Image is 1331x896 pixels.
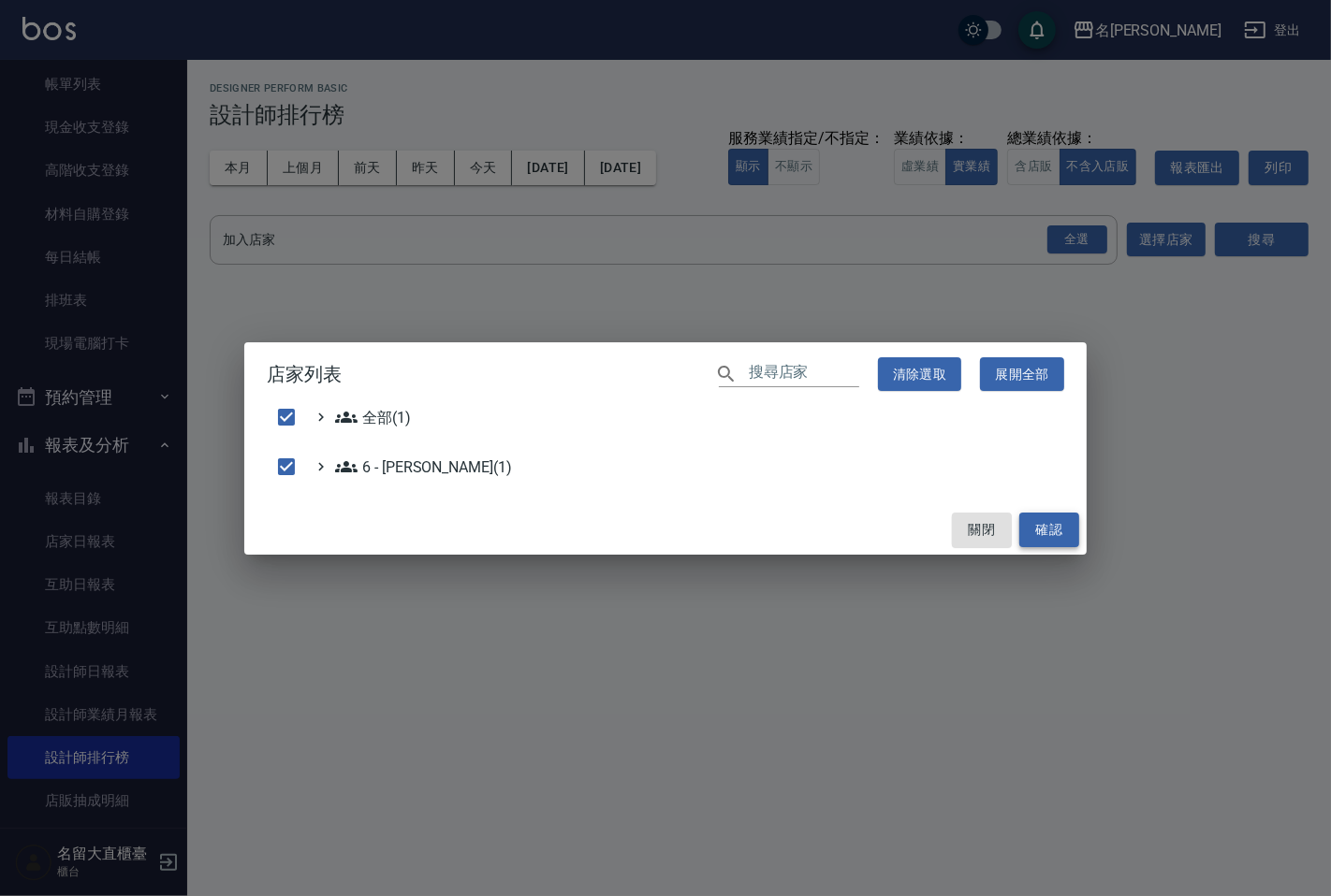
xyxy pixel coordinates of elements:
[878,357,962,392] button: 清除選取
[980,357,1064,392] button: 展開全部
[749,360,859,387] input: 搜尋店家
[335,455,512,478] span: 6 - [PERSON_NAME](1)
[1019,513,1079,547] button: 確認
[244,342,1087,407] h2: 店家列表
[335,406,411,428] span: 全部(1)
[952,513,1012,547] button: 關閉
